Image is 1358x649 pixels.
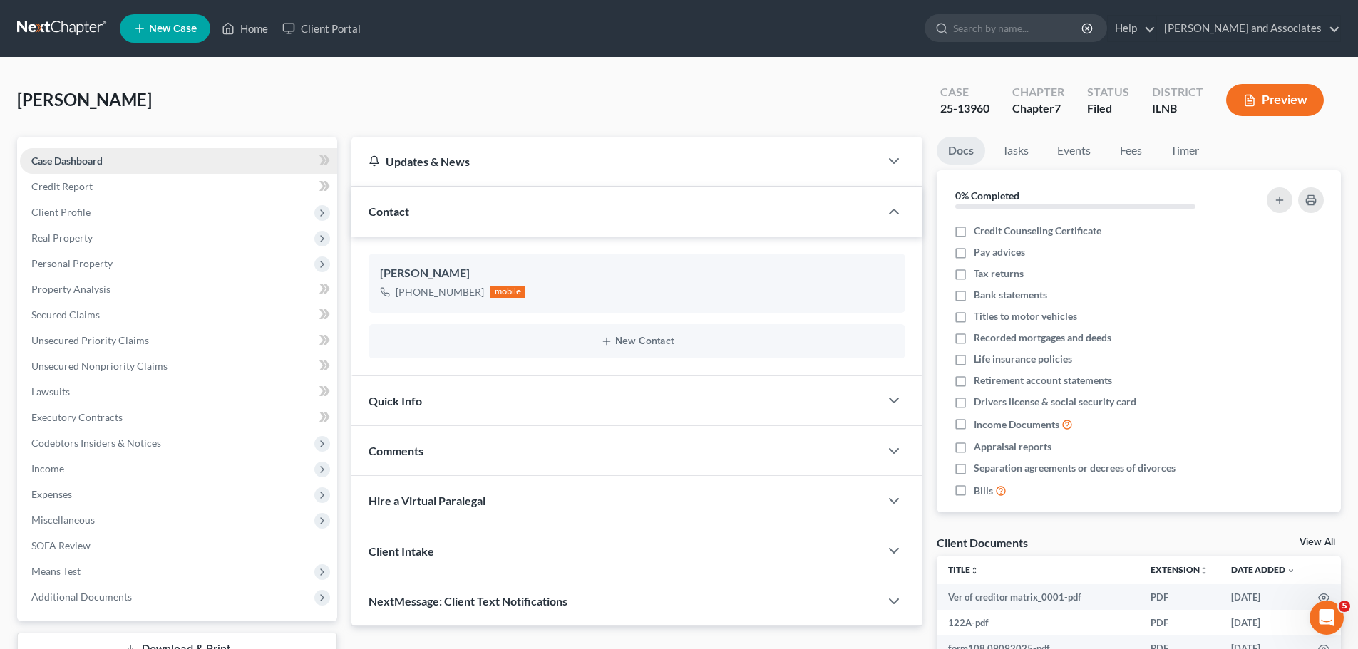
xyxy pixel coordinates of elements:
[1054,101,1061,115] span: 7
[1087,100,1129,117] div: Filed
[17,89,152,110] span: [PERSON_NAME]
[275,16,368,41] a: Client Portal
[20,328,337,353] a: Unsecured Priority Claims
[1200,566,1208,575] i: unfold_more
[380,265,894,282] div: [PERSON_NAME]
[991,137,1040,165] a: Tasks
[31,206,91,218] span: Client Profile
[974,484,993,498] span: Bills
[31,462,64,474] span: Income
[31,360,168,372] span: Unsecured Nonpriority Claims
[31,539,91,551] span: SOFA Review
[940,84,989,100] div: Case
[1152,84,1203,100] div: District
[940,100,989,117] div: 25-13960
[1139,584,1220,610] td: PDF
[31,155,103,167] span: Case Dashboard
[974,331,1111,345] span: Recorded mortgages and deeds
[1339,601,1350,612] span: 5
[1157,16,1340,41] a: [PERSON_NAME] and Associates
[974,395,1136,409] span: Drivers license & social security card
[1012,100,1064,117] div: Chapter
[1231,564,1295,575] a: Date Added expand_more
[20,379,337,405] a: Lawsuits
[490,286,525,298] div: mobile
[1087,84,1129,100] div: Status
[1108,16,1156,41] a: Help
[31,308,100,321] span: Secured Claims
[369,394,422,407] span: Quick Info
[215,16,275,41] a: Home
[396,285,484,299] div: [PHONE_NUMBER]
[937,584,1139,610] td: Ver of creditor matrix_0001-pdf
[1287,566,1295,575] i: expand_more
[369,444,423,457] span: Comments
[1220,610,1307,635] td: [DATE]
[1139,610,1220,635] td: PDF
[974,288,1047,302] span: Bank statements
[369,494,485,507] span: Hire a Virtual Paralegal
[31,488,72,500] span: Expenses
[1220,584,1307,610] td: [DATE]
[1310,601,1344,635] iframe: Intercom live chat
[974,461,1176,475] span: Separation agreements or decrees of divorces
[369,204,409,218] span: Contact
[1012,84,1064,100] div: Chapter
[974,352,1072,366] span: Life insurance policies
[1046,137,1102,165] a: Events
[31,180,93,192] span: Credit Report
[149,24,197,34] span: New Case
[1300,537,1335,547] a: View All
[970,566,979,575] i: unfold_more
[31,257,113,269] span: Personal Property
[974,224,1101,238] span: Credit Counseling Certificate
[974,373,1112,388] span: Retirement account statements
[937,137,985,165] a: Docs
[31,283,110,295] span: Property Analysis
[955,189,1019,202] strong: 0% Completed
[20,148,337,174] a: Case Dashboard
[1152,100,1203,117] div: ILNB
[20,302,337,328] a: Secured Claims
[20,276,337,302] a: Property Analysis
[31,591,132,603] span: Additional Documents
[369,544,434,558] span: Client Intake
[369,154,863,169] div: Updates & News
[974,440,1051,454] span: Appraisal reports
[31,385,70,398] span: Lawsuits
[20,533,337,559] a: SOFA Review
[1159,137,1210,165] a: Timer
[369,594,567,608] span: NextMessage: Client Text Notifications
[31,334,149,346] span: Unsecured Priority Claims
[974,417,1059,432] span: Income Documents
[1108,137,1153,165] a: Fees
[974,309,1077,323] span: Titles to motor vehicles
[31,411,123,423] span: Executory Contracts
[31,232,93,244] span: Real Property
[937,535,1028,550] div: Client Documents
[953,15,1084,41] input: Search by name...
[948,564,979,575] a: Titleunfold_more
[380,336,894,347] button: New Contact
[20,353,337,379] a: Unsecured Nonpriority Claims
[974,266,1024,281] span: Tax returns
[31,437,161,449] span: Codebtors Insiders & Notices
[20,405,337,430] a: Executory Contracts
[1151,564,1208,575] a: Extensionunfold_more
[31,565,81,577] span: Means Test
[31,514,95,526] span: Miscellaneous
[1226,84,1324,116] button: Preview
[937,610,1139,635] td: 122A-pdf
[20,174,337,199] a: Credit Report
[974,245,1025,259] span: Pay advices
